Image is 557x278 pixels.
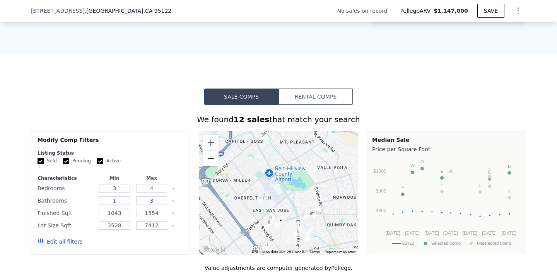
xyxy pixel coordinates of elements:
[488,170,491,174] text: C
[275,216,283,229] div: 2668 Mozart Ave
[267,214,275,227] div: 1849 Rigoletto Dr
[402,185,404,190] text: F
[508,164,511,169] text: B
[443,230,458,236] text: [DATE]
[265,218,273,232] div: 2621 Othello Ave
[203,135,219,150] button: Zoom in
[201,245,227,255] img: Google
[440,182,443,187] text: H
[38,136,183,150] div: Modify Comp Filters
[38,158,44,164] input: Sold
[420,159,424,164] text: D
[85,7,171,15] span: , [GEOGRAPHIC_DATA]
[511,3,526,19] button: Show Options
[172,187,175,190] button: Clear
[372,155,521,251] svg: A chart.
[172,212,175,215] button: Clear
[463,230,477,236] text: [DATE]
[300,210,308,223] div: 2733 Scottsdale Dr
[31,114,526,125] div: We found that match your search
[63,158,91,164] label: Pending
[252,250,258,253] button: Keyboard shortcuts
[372,144,521,155] div: Price per Square Foot
[38,238,82,246] button: Edit all filters
[172,224,175,227] button: Clear
[450,162,451,167] text: I
[203,151,219,166] button: Zoom out
[278,89,353,105] button: Rental Comps
[97,158,121,164] label: Active
[38,158,57,164] label: Sold
[97,175,132,181] div: Min
[372,136,521,144] div: Median Sale
[38,150,183,156] div: Listing Status
[386,230,400,236] text: [DATE]
[38,220,94,231] div: Lot Size Sqft
[301,211,310,225] div: 2749 Scottsdale Dr
[31,7,85,15] span: [STREET_ADDRESS]
[477,4,504,18] button: SAVE
[402,241,414,246] text: 95122
[31,264,526,272] div: Value adjustments are computer generated by Pellego .
[424,230,439,236] text: [DATE]
[508,189,511,193] text: K
[502,230,516,236] text: [DATE]
[204,89,278,105] button: Sale Comps
[489,167,491,172] text: J
[234,115,270,124] strong: 12 sales
[260,191,268,205] div: 2226 Annona Ave
[172,200,175,203] button: Clear
[38,208,94,218] div: Finished Sqft
[38,175,94,181] div: Characteristics
[337,7,393,15] div: No sales on record
[441,169,443,174] text: E
[313,206,321,219] div: 2850 Burdick Way
[143,8,171,14] span: , CA 95122
[482,230,497,236] text: [DATE]
[479,183,481,188] text: L
[400,7,434,15] span: Pellego ARV
[431,241,461,246] text: Selected Comp
[38,183,94,194] div: Bedrooms
[309,250,320,254] a: Terms (opens in new tab)
[325,250,355,254] a: Report a map error
[135,175,169,181] div: Max
[201,245,227,255] a: Open this area in Google Maps (opens a new window)
[63,158,69,164] input: Pending
[38,195,94,206] div: Bathrooms
[304,227,313,240] div: 2277 Pentland Way
[376,208,386,213] text: $800
[434,8,468,14] span: $1,147,000
[373,169,386,174] text: $1000
[277,217,285,230] div: 2680 Chopin Ave
[262,241,271,254] div: 1570 Dina Ct
[411,163,414,168] text: A
[477,241,511,246] text: Unselected Comp
[488,177,492,182] text: G
[262,250,304,254] span: Map data ©2025 Google
[302,235,310,249] div: 3082 Seafield Ct
[294,225,303,238] div: 2195 Pettigrew Dr
[376,188,386,194] text: $900
[97,158,103,164] input: Active
[405,230,420,236] text: [DATE]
